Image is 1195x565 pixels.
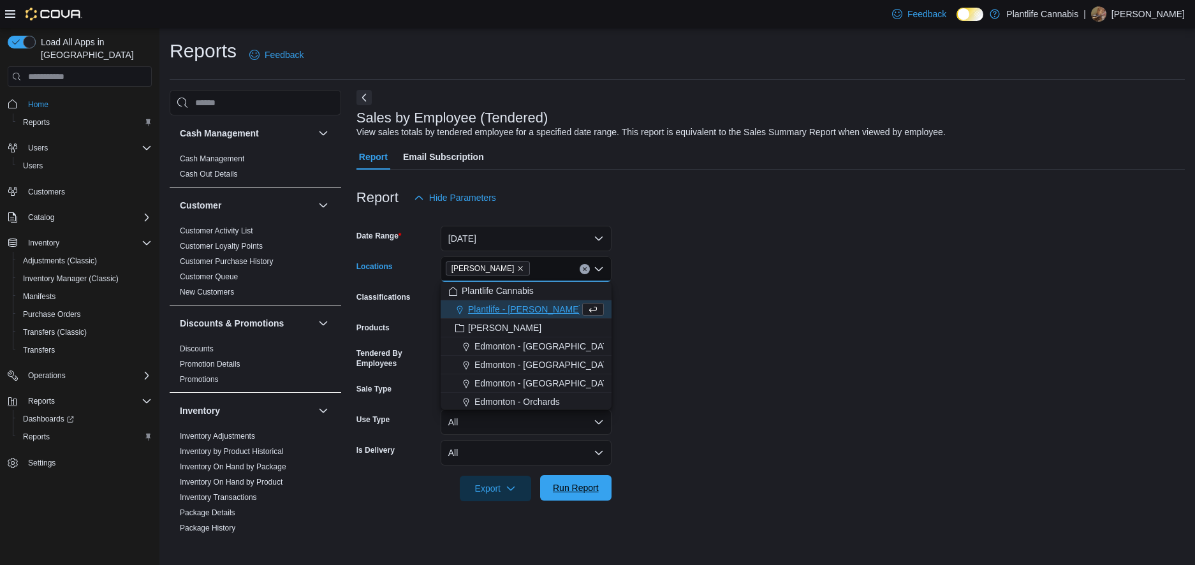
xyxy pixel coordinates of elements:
[180,431,255,441] span: Inventory Adjustments
[23,368,71,383] button: Operations
[28,143,48,153] span: Users
[553,481,599,494] span: Run Report
[180,375,219,384] a: Promotions
[441,319,612,337] button: [PERSON_NAME]
[1083,6,1086,22] p: |
[18,271,152,286] span: Inventory Manager (Classic)
[180,287,234,297] span: New Customers
[441,374,612,393] button: Edmonton - [GEOGRAPHIC_DATA]
[23,97,54,112] a: Home
[28,238,59,248] span: Inventory
[356,110,548,126] h3: Sales by Employee (Tendered)
[316,126,331,141] button: Cash Management
[23,414,74,424] span: Dashboards
[180,127,259,140] h3: Cash Management
[1111,6,1185,22] p: [PERSON_NAME]
[1006,6,1078,22] p: Plantlife Cannabis
[180,242,263,251] a: Customer Loyalty Points
[3,182,157,201] button: Customers
[180,317,284,330] h3: Discounts & Promotions
[594,264,604,274] button: Close list of options
[18,411,152,427] span: Dashboards
[28,187,65,197] span: Customers
[13,114,157,131] button: Reports
[356,231,402,241] label: Date Range
[18,429,55,444] a: Reports
[23,210,152,225] span: Catalog
[23,140,53,156] button: Users
[18,325,92,340] a: Transfers (Classic)
[356,415,390,425] label: Use Type
[356,292,411,302] label: Classifications
[180,272,238,282] span: Customer Queue
[170,341,341,392] div: Discounts & Promotions
[180,462,286,471] a: Inventory On Hand by Package
[13,288,157,305] button: Manifests
[13,428,157,446] button: Reports
[429,191,496,204] span: Hide Parameters
[446,261,531,275] span: Wainwright
[180,360,240,369] a: Promotion Details
[540,475,612,501] button: Run Report
[441,226,612,251] button: [DATE]
[18,307,152,322] span: Purchase Orders
[467,476,524,501] span: Export
[3,453,157,472] button: Settings
[460,476,531,501] button: Export
[957,8,983,21] input: Dark Mode
[3,94,157,113] button: Home
[451,262,515,275] span: [PERSON_NAME]
[23,368,152,383] span: Operations
[23,235,64,251] button: Inventory
[170,38,237,64] h1: Reports
[356,190,399,205] h3: Report
[180,344,214,354] span: Discounts
[180,199,221,212] h3: Customer
[356,126,946,139] div: View sales totals by tendered employee for a specified date range. This report is equivalent to t...
[356,323,390,333] label: Products
[468,303,620,316] span: Plantlife - [PERSON_NAME] (Festival)
[356,261,393,272] label: Locations
[23,393,152,409] span: Reports
[3,392,157,410] button: Reports
[441,440,612,466] button: All
[180,404,313,417] button: Inventory
[23,455,61,471] a: Settings
[180,226,253,235] a: Customer Activity List
[474,377,616,390] span: Edmonton - [GEOGRAPHIC_DATA]
[26,8,82,20] img: Cova
[18,342,60,358] a: Transfers
[180,170,238,179] a: Cash Out Details
[316,316,331,331] button: Discounts & Promotions
[28,458,55,468] span: Settings
[23,327,87,337] span: Transfers (Classic)
[28,396,55,406] span: Reports
[13,157,157,175] button: Users
[170,151,341,187] div: Cash Management
[474,358,616,371] span: Edmonton - [GEOGRAPHIC_DATA]
[13,341,157,359] button: Transfers
[23,455,152,471] span: Settings
[18,115,55,130] a: Reports
[180,359,240,369] span: Promotion Details
[18,429,152,444] span: Reports
[441,337,612,356] button: Edmonton - [GEOGRAPHIC_DATA]
[265,48,304,61] span: Feedback
[180,462,286,472] span: Inventory On Hand by Package
[359,144,388,170] span: Report
[180,432,255,441] a: Inventory Adjustments
[180,288,234,297] a: New Customers
[180,226,253,236] span: Customer Activity List
[180,241,263,251] span: Customer Loyalty Points
[23,256,97,266] span: Adjustments (Classic)
[3,139,157,157] button: Users
[23,235,152,251] span: Inventory
[13,323,157,341] button: Transfers (Classic)
[180,523,235,533] span: Package History
[580,264,590,274] button: Clear input
[409,185,501,210] button: Hide Parameters
[180,199,313,212] button: Customer
[18,271,124,286] a: Inventory Manager (Classic)
[441,409,612,435] button: All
